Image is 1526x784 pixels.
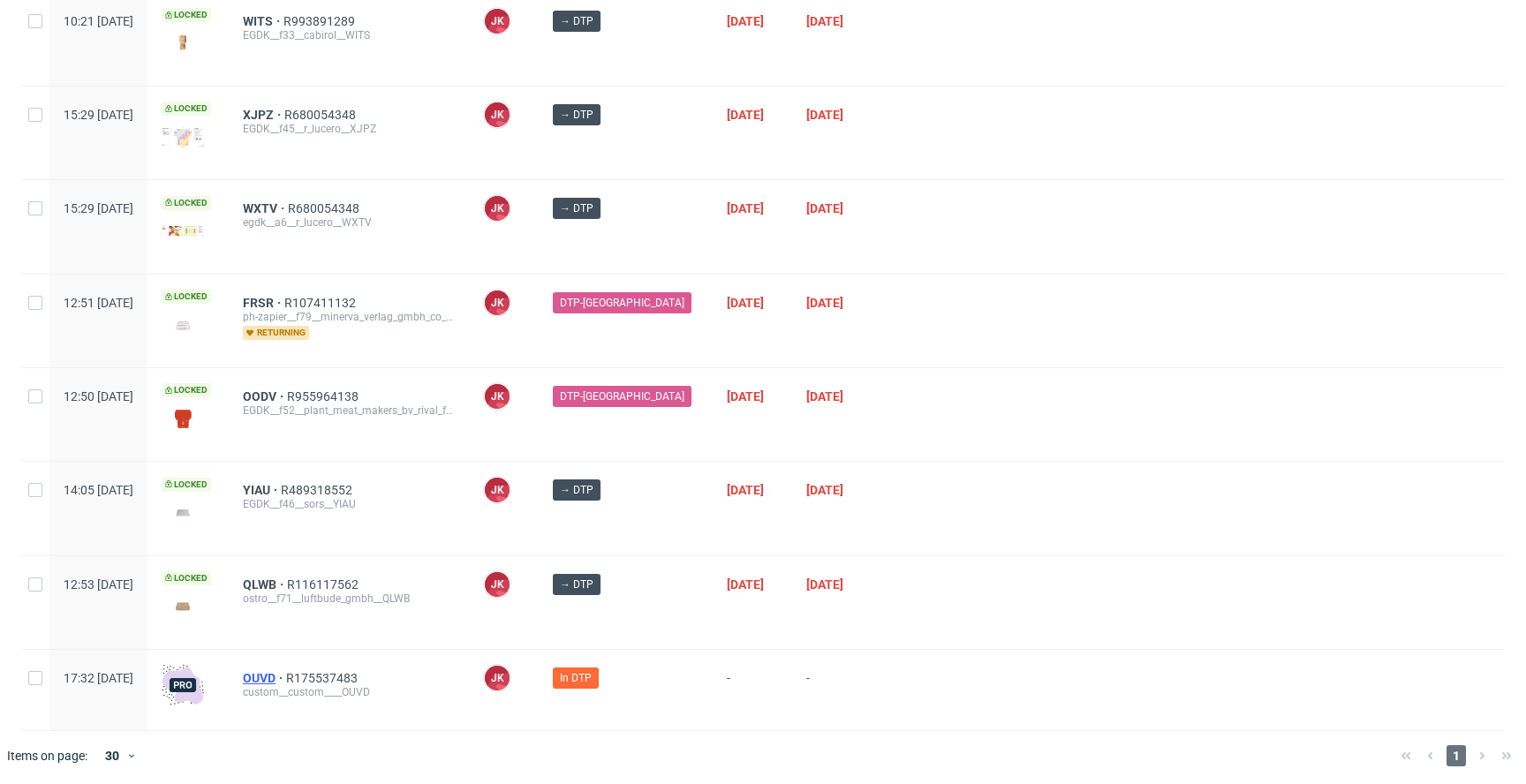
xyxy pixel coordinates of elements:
[64,296,133,310] span: 12:51 [DATE]
[162,225,204,237] img: version_two_editor_design.png
[806,14,843,28] span: [DATE]
[243,108,284,122] a: XJPZ
[64,577,133,592] span: 12:53 [DATE]
[727,389,764,403] span: [DATE]
[560,295,684,311] span: DTP-[GEOGRAPHIC_DATA]
[286,671,361,685] a: R175537483
[162,8,211,22] span: Locked
[162,383,211,397] span: Locked
[485,384,510,409] figcaption: JK
[243,592,455,606] div: ostro__f71__luftbude_gmbh__QLWB
[560,388,684,404] span: DTP-[GEOGRAPHIC_DATA]
[806,577,843,592] span: [DATE]
[287,389,362,403] a: R955964138
[727,577,764,592] span: [DATE]
[243,296,284,310] a: FRSR
[64,201,133,215] span: 15:29 [DATE]
[243,201,288,215] a: WXTV
[243,28,455,42] div: EGDK__f33__cabirol__WITS
[284,108,359,122] a: R680054348
[560,482,593,498] span: → DTP
[243,685,455,699] div: custom__custom____OUVD
[243,577,287,592] a: QLWB
[283,14,359,28] a: R993891289
[243,403,455,418] div: EGDK__f52__plant_meat_makers_bv_rival_foods__OODV
[64,483,133,497] span: 14:05 [DATE]
[243,497,455,511] div: EGDK__f46__sors__YIAU
[64,14,133,28] span: 10:21 [DATE]
[485,102,510,127] figcaption: JK
[162,501,204,524] img: version_two_editor_design
[162,594,204,618] img: version_two_editor_design
[806,483,843,497] span: [DATE]
[243,215,455,230] div: egdk__a6__r_lucero__WXTV
[243,310,455,324] div: ph-zapier__f79__minerva_verlag_gmbh_co_kg__FRSR
[7,747,87,765] span: Items on page:
[806,201,843,215] span: [DATE]
[485,196,510,221] figcaption: JK
[64,389,133,403] span: 12:50 [DATE]
[560,200,593,216] span: → DTP
[243,389,287,403] a: OODV
[806,389,843,403] span: [DATE]
[243,326,309,340] span: returning
[727,671,778,709] span: -
[806,108,843,122] span: [DATE]
[281,483,356,497] a: R489318552
[162,313,204,337] img: version_two_editor_design
[727,14,764,28] span: [DATE]
[287,577,362,592] a: R116117562
[485,9,510,34] figcaption: JK
[560,13,593,29] span: → DTP
[243,671,286,685] a: OUVD
[162,102,211,116] span: Locked
[162,408,204,430] img: version_two_editor_design.png
[727,483,764,497] span: [DATE]
[162,32,204,56] img: version_two_editor_design
[727,296,764,310] span: [DATE]
[806,671,870,709] span: -
[162,290,211,304] span: Locked
[284,296,359,310] a: R107411132
[162,571,211,585] span: Locked
[560,107,593,123] span: → DTP
[162,664,204,706] img: pro-icon.017ec5509f39f3e742e3.png
[806,296,843,310] span: [DATE]
[243,14,283,28] a: WITS
[485,572,510,597] figcaption: JK
[162,196,211,210] span: Locked
[1447,745,1466,766] span: 1
[64,108,133,122] span: 15:29 [DATE]
[485,666,510,690] figcaption: JK
[243,122,455,136] div: EGDK__f45__r_lucero__XJPZ
[162,478,211,492] span: Locked
[94,743,126,768] div: 30
[560,670,592,686] span: In DTP
[243,483,281,497] a: YIAU
[727,201,764,215] span: [DATE]
[560,577,593,592] span: → DTP
[162,127,204,147] img: version_two_editor_design.png
[485,290,510,315] figcaption: JK
[727,108,764,122] span: [DATE]
[288,201,363,215] a: R680054348
[485,478,510,502] figcaption: JK
[64,671,133,685] span: 17:32 [DATE]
